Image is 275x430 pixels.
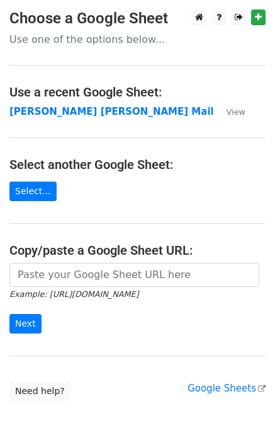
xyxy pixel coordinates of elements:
[9,106,214,117] a: [PERSON_NAME] [PERSON_NAME] Mail
[9,289,138,299] small: Example: [URL][DOMAIN_NAME]
[188,383,266,394] a: Google Sheets
[9,9,266,28] h3: Choose a Google Sheet
[9,157,266,172] h4: Select another Google Sheet:
[227,107,245,117] small: View
[9,263,259,287] input: Paste your Google Sheet URL here
[9,314,42,334] input: Next
[9,84,266,100] h4: Use a recent Google Sheet:
[9,182,57,201] a: Select...
[9,33,266,46] p: Use one of the options below...
[9,243,266,258] h4: Copy/paste a Google Sheet URL:
[212,369,275,430] iframe: Chat Widget
[214,106,245,117] a: View
[9,381,70,401] a: Need help?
